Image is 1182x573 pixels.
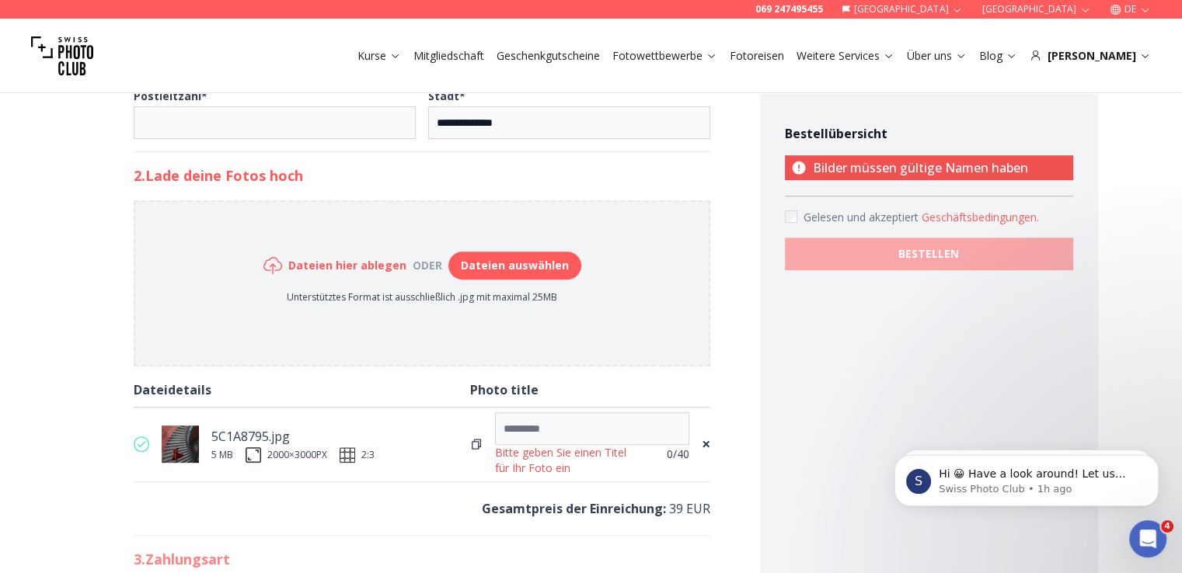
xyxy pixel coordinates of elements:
[790,45,901,67] button: Weitere Services
[340,447,355,463] img: ratio
[134,165,710,186] h2: 2. Lade deine Fotos hoch
[482,500,666,517] b: Gesamtpreis der Einreichung :
[428,106,710,139] input: Stadt*
[134,379,470,401] div: Dateidetails
[470,379,710,401] div: Photo title
[922,210,1039,225] button: Accept termsGelesen und akzeptiert
[901,45,973,67] button: Über uns
[263,291,581,304] p: Unterstütztes Format ist ausschließlich .jpg mit maximal 25MB
[288,258,406,273] h6: Dateien hier ablegen
[667,446,689,462] span: 0 /40
[490,45,606,67] button: Geschenkgutscheine
[979,48,1017,64] a: Blog
[246,447,261,463] img: size
[413,48,484,64] a: Mitgliedschaft
[495,445,641,476] div: Bitte geben Sie einen Titel für Ihr Foto ein
[448,252,581,280] button: Dateien auswählen
[702,433,710,455] span: ×
[428,89,465,103] b: Stadt *
[31,25,93,87] img: Swiss photo club
[907,48,967,64] a: Über uns
[797,48,894,64] a: Weitere Services
[755,3,823,16] a: 069 247495455
[497,48,600,64] a: Geschenkgutscheine
[361,449,375,461] span: 2:3
[406,258,448,273] div: oder
[612,48,717,64] a: Fotowettbewerbe
[351,45,407,67] button: Kurse
[211,449,233,461] div: 5 MB
[785,155,1073,180] p: Bilder müssen gültige Namen haben
[723,45,790,67] button: Fotoreisen
[211,425,375,447] div: 5C1A8795.jpg
[162,425,199,463] img: thumb
[730,48,784,64] a: Fotoreisen
[267,449,327,461] div: 2000 × 3000 PX
[898,246,959,262] b: BESTELLEN
[134,498,710,519] p: 39 EUR
[134,89,207,103] b: Postleitzahl *
[134,106,416,139] input: Postleitzahl*
[134,436,149,452] img: valid
[785,238,1073,270] button: BESTELLEN
[973,45,1023,67] button: Blog
[1161,520,1173,533] span: 4
[407,45,490,67] button: Mitgliedschaft
[1129,520,1166,557] iframe: Intercom live chat
[1030,48,1151,64] div: [PERSON_NAME]
[804,210,922,224] span: Gelesen und akzeptiert
[357,48,401,64] a: Kurse
[871,422,1182,531] iframe: Intercom notifications message
[606,45,723,67] button: Fotowettbewerbe
[785,124,1073,143] h4: Bestellübersicht
[785,210,797,223] input: Accept terms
